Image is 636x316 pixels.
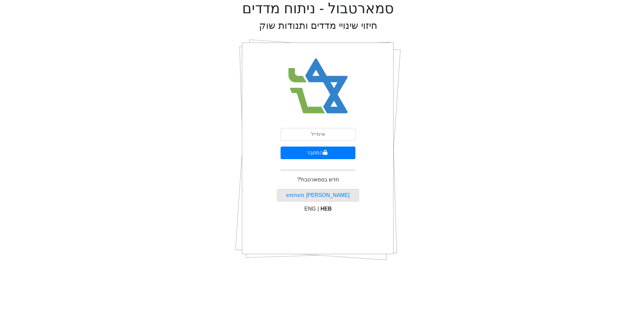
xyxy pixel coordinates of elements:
[281,147,355,159] button: התחבר
[259,20,377,32] h2: חיזוי שינויי מדדים ותנודות שוק
[297,176,339,184] p: חדש בסמארטבול?
[282,50,354,123] img: Smart Bull
[317,206,319,212] span: |
[277,189,359,202] button: [PERSON_NAME] משתמש
[286,192,349,198] a: [PERSON_NAME] משתמש
[304,206,316,212] span: ENG
[281,128,355,141] input: אימייל
[321,206,332,212] span: HEB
